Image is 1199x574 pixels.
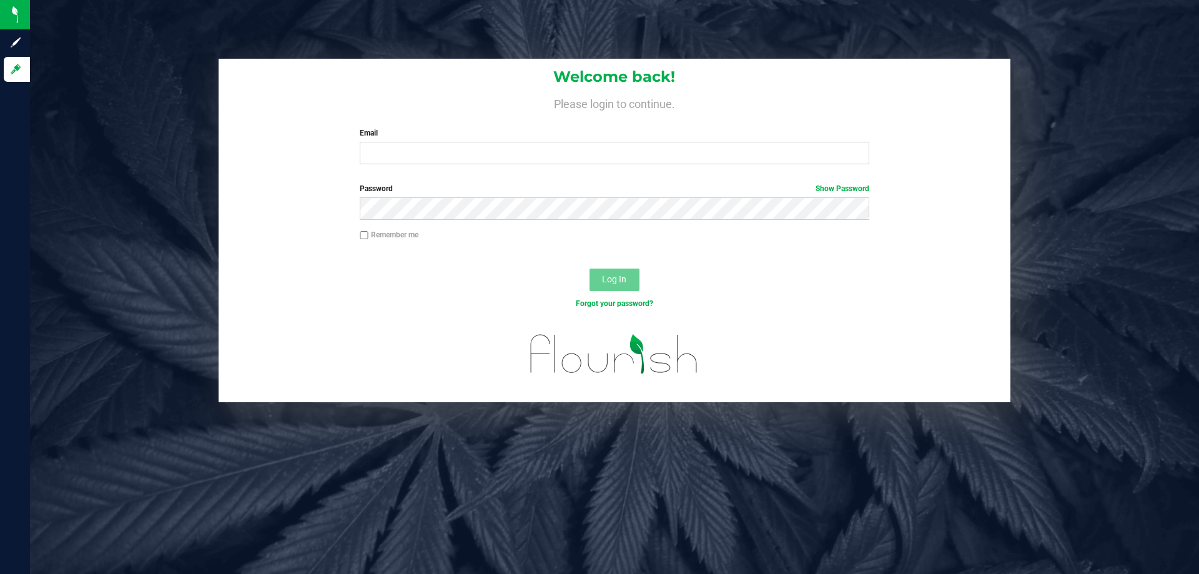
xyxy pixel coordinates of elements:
[9,36,22,49] inline-svg: Sign up
[360,184,393,193] span: Password
[360,229,418,240] label: Remember me
[816,184,869,193] a: Show Password
[576,299,653,308] a: Forgot your password?
[590,269,639,291] button: Log In
[219,69,1010,85] h1: Welcome back!
[602,274,626,284] span: Log In
[360,127,869,139] label: Email
[9,63,22,76] inline-svg: Log in
[515,322,713,386] img: flourish_logo.svg
[360,231,368,240] input: Remember me
[219,95,1010,110] h4: Please login to continue.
